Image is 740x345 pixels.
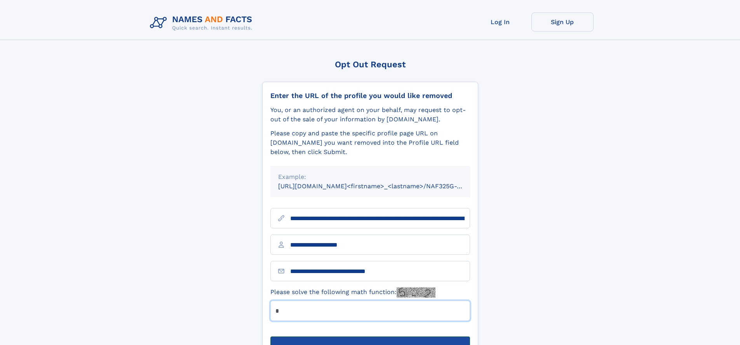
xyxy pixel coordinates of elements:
[270,91,470,100] div: Enter the URL of the profile you would like removed
[270,287,435,298] label: Please solve the following math function:
[147,12,259,33] img: Logo Names and Facts
[531,12,594,32] a: Sign Up
[278,172,462,182] div: Example:
[262,60,478,69] div: Opt Out Request
[270,105,470,124] div: You, or an authorized agent on your behalf, may request to opt-out of the sale of your informatio...
[278,182,485,190] small: [URL][DOMAIN_NAME]<firstname>_<lastname>/NAF325G-xxxxxxxx
[469,12,531,32] a: Log In
[270,129,470,157] div: Please copy and paste the specific profile page URL on [DOMAIN_NAME] you want removed into the Pr...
